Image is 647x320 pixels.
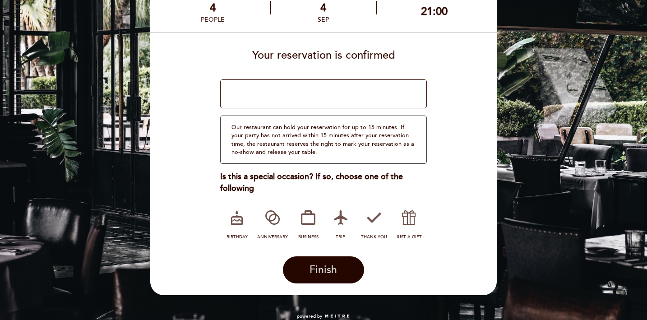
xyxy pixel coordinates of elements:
[252,49,395,62] span: Your reservation is confirmed
[283,256,364,283] button: Finish
[297,313,322,320] span: powered by
[336,234,345,240] span: trip
[271,16,376,23] div: Sep
[226,234,248,240] span: birthday
[324,314,350,319] img: MEITRE
[271,1,376,14] div: 4
[201,16,225,23] div: people
[298,234,319,240] span: business
[201,1,225,14] div: 4
[220,116,427,164] div: Our restaurant can hold your reservation for up to 15 minutes. If your party has not arrived with...
[257,234,288,240] span: anniversary
[297,313,350,320] a: powered by
[421,5,448,18] div: 21:00
[361,234,387,240] span: thank you
[396,234,422,240] span: just a gift
[310,264,337,276] span: Finish
[220,171,427,194] div: Is this a special occasion? If so, choose one of the following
